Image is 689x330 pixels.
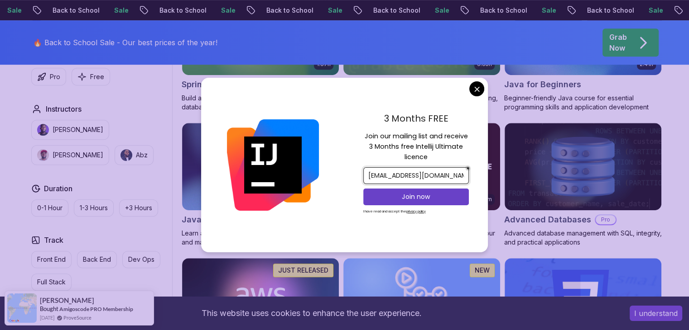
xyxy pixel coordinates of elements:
[63,314,92,321] a: ProveSource
[258,6,319,15] p: Back to School
[7,293,37,323] img: provesource social proof notification image
[90,72,104,81] p: Free
[182,123,339,247] a: Java for Developers card9.18hJava for DevelopersProLearn advanced Java concepts to build scalable...
[472,6,533,15] p: Back to School
[37,124,49,136] img: instructor img
[504,78,581,91] h2: Java for Beginners
[151,6,212,15] p: Back to School
[125,203,152,212] p: +3 Hours
[533,6,562,15] p: Sale
[365,6,426,15] p: Back to School
[630,306,682,321] button: Accept cookies
[37,149,49,161] img: instructor img
[72,68,110,85] button: Free
[136,151,148,160] p: Abz
[504,94,662,112] p: Beginner-friendly Java course for essential programming skills and application development
[50,72,60,81] p: Pro
[40,305,58,312] span: Bought
[426,6,455,15] p: Sale
[31,120,109,140] button: instructor img[PERSON_NAME]
[505,123,661,211] img: Advanced Databases card
[504,229,662,247] p: Advanced database management with SQL, integrity, and practical applications
[33,37,217,48] p: 🔥 Back to School Sale - Our best prices of the year!
[578,6,640,15] p: Back to School
[128,255,154,264] p: Dev Ops
[31,68,66,85] button: Pro
[319,6,348,15] p: Sale
[40,297,94,304] span: [PERSON_NAME]
[640,6,669,15] p: Sale
[120,149,132,161] img: instructor img
[83,255,111,264] p: Back End
[37,278,66,287] p: Full Stack
[596,215,616,224] p: Pro
[53,151,103,160] p: [PERSON_NAME]
[115,145,154,165] button: instructor imgAbz
[46,104,82,114] h2: Instructors
[504,123,662,247] a: Advanced Databases cardAdvanced DatabasesProAdvanced database management with SQL, integrity, and...
[119,199,158,217] button: +3 Hours
[44,6,106,15] p: Back to School
[37,203,63,212] p: 0-1 Hour
[182,213,264,226] h2: Java for Developers
[40,314,54,321] span: [DATE]
[182,229,339,247] p: Learn advanced Java concepts to build scalable and maintainable applications.
[77,251,117,268] button: Back End
[74,199,114,217] button: 1-3 Hours
[212,6,241,15] p: Sale
[80,203,108,212] p: 1-3 Hours
[7,303,616,323] div: This website uses cookies to enhance the user experience.
[44,235,63,245] h2: Track
[59,305,133,313] a: Amigoscode PRO Membership
[31,251,72,268] button: Front End
[31,273,72,291] button: Full Stack
[609,32,627,53] p: Grab Now
[182,94,339,112] p: Build a CRUD API with Spring Boot and PostgreSQL database using Spring Data JPA and Spring AI
[278,266,328,275] p: JUST RELEASED
[182,123,339,211] img: Java for Developers card
[31,145,109,165] button: instructor img[PERSON_NAME]
[182,78,285,91] h2: Spring Boot for Beginners
[475,266,490,275] p: NEW
[44,183,72,194] h2: Duration
[37,255,66,264] p: Front End
[122,251,160,268] button: Dev Ops
[106,6,135,15] p: Sale
[504,213,591,226] h2: Advanced Databases
[31,199,68,217] button: 0-1 Hour
[53,125,103,134] p: [PERSON_NAME]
